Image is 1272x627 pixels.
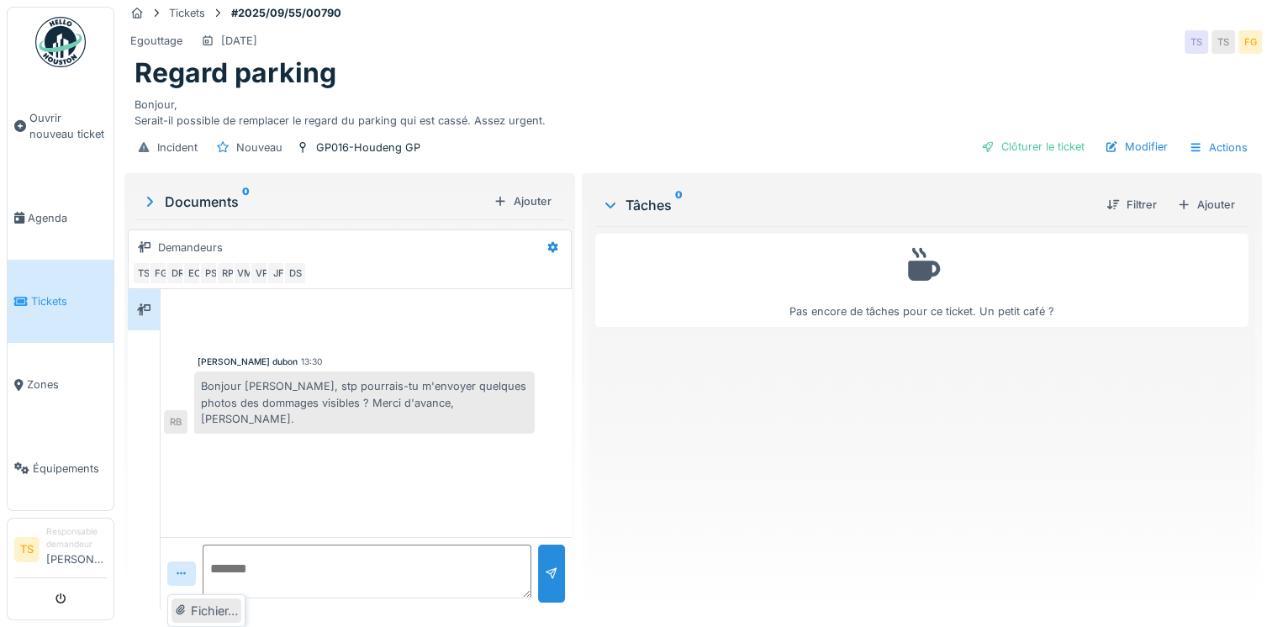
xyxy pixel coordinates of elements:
div: [PERSON_NAME] dubon [198,356,298,368]
div: GP016-Houdeng GP [316,140,420,155]
div: FG [1238,30,1262,54]
div: Nouveau [236,140,282,155]
div: Bonjour [PERSON_NAME], stp pourrais-tu m'envoyer quelques photos des dommages visibles ? Merci d'... [194,371,535,434]
div: DR [166,261,189,285]
span: Zones [27,377,107,393]
div: VM [233,261,256,285]
div: 13:30 [301,356,322,368]
div: Bonjour, Serait-il possible de remplacer le regard du parking qui est cassé. Assez urgent. [135,90,1252,129]
div: Ajouter [487,190,558,213]
div: TS [1211,30,1235,54]
div: RP [216,261,240,285]
div: Incident [157,140,198,155]
div: DS [283,261,307,285]
div: TS [1185,30,1208,54]
div: Responsable demandeur [46,525,107,551]
div: VP [250,261,273,285]
div: Tâches [602,195,1093,215]
sup: 0 [675,195,683,215]
div: Fichier… [172,598,241,624]
div: RB [164,410,187,434]
div: Demandeurs [158,240,223,256]
div: Filtrer [1100,193,1164,216]
div: Pas encore de tâches pour ce ticket. Un petit café ? [606,241,1238,319]
strong: #2025/09/55/00790 [224,5,348,21]
div: FG [149,261,172,285]
div: Actions [1181,135,1255,160]
div: Egouttage [130,33,182,49]
span: Équipements [33,461,107,477]
div: Modifier [1098,135,1174,158]
div: Ajouter [1170,193,1242,216]
span: Ouvrir nouveau ticket [29,110,107,142]
div: PS [199,261,223,285]
div: TS [132,261,156,285]
li: TS [14,537,40,562]
div: Documents [141,192,487,212]
sup: 0 [242,192,250,212]
li: [PERSON_NAME] [46,525,107,574]
div: Tickets [169,5,205,21]
div: JF [267,261,290,285]
div: [DATE] [221,33,257,49]
h1: Regard parking [135,57,336,89]
img: Badge_color-CXgf-gQk.svg [35,17,86,67]
div: EC [182,261,206,285]
div: Clôturer le ticket [974,135,1091,158]
span: Tickets [31,293,107,309]
span: Agenda [28,210,107,226]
